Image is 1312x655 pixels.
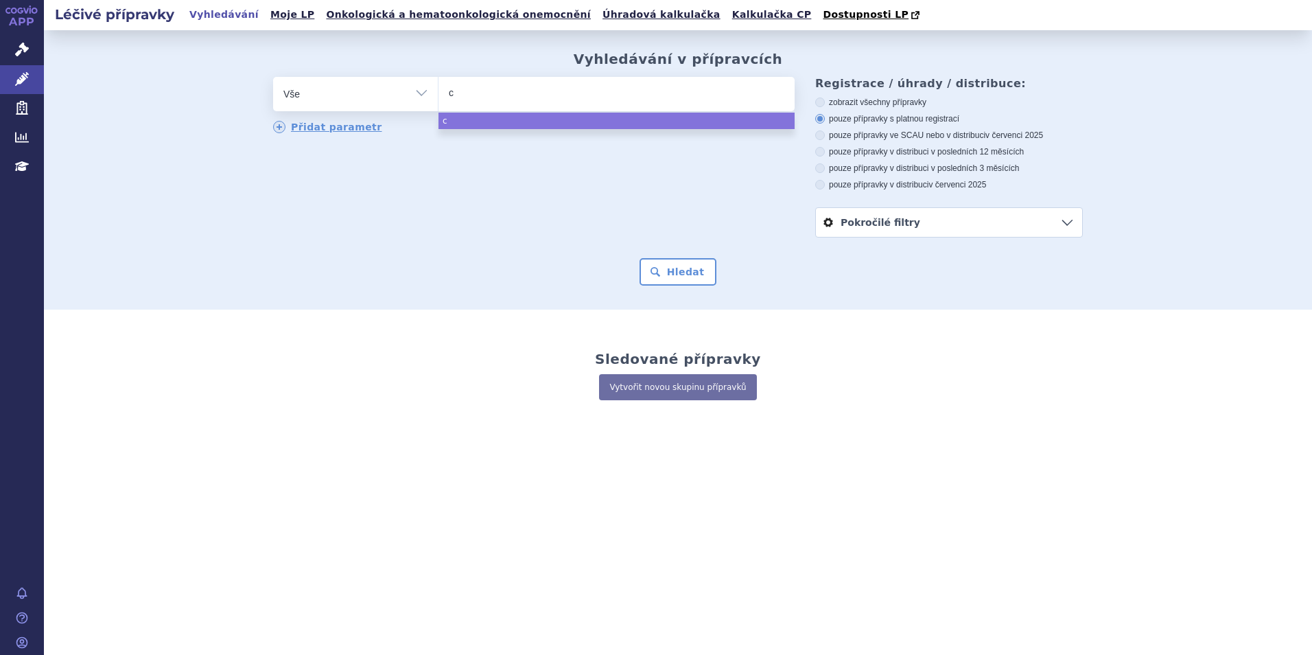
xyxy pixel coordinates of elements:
[266,5,318,24] a: Moje LP
[985,130,1043,140] span: v červenci 2025
[728,5,816,24] a: Kalkulačka CP
[815,179,1083,190] label: pouze přípravky v distribuci
[185,5,263,24] a: Vyhledávání
[44,5,185,24] h2: Léčivé přípravky
[438,113,795,129] li: c
[823,9,909,20] span: Dostupnosti LP
[640,258,717,286] button: Hledat
[815,146,1083,157] label: pouze přípravky v distribuci v posledních 12 měsících
[819,5,926,25] a: Dostupnosti LP
[816,208,1082,237] a: Pokročilé filtry
[815,163,1083,174] label: pouze přípravky v distribuci v posledních 3 měsících
[815,77,1083,90] h3: Registrace / úhrady / distribuce:
[815,130,1083,141] label: pouze přípravky ve SCAU nebo v distribuci
[322,5,595,24] a: Onkologická a hematoonkologická onemocnění
[598,5,725,24] a: Úhradová kalkulačka
[595,351,761,367] h2: Sledované přípravky
[815,97,1083,108] label: zobrazit všechny přípravky
[928,180,986,189] span: v červenci 2025
[815,113,1083,124] label: pouze přípravky s platnou registrací
[273,121,382,133] a: Přidat parametr
[574,51,783,67] h2: Vyhledávání v přípravcích
[599,374,756,400] a: Vytvořit novou skupinu přípravků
